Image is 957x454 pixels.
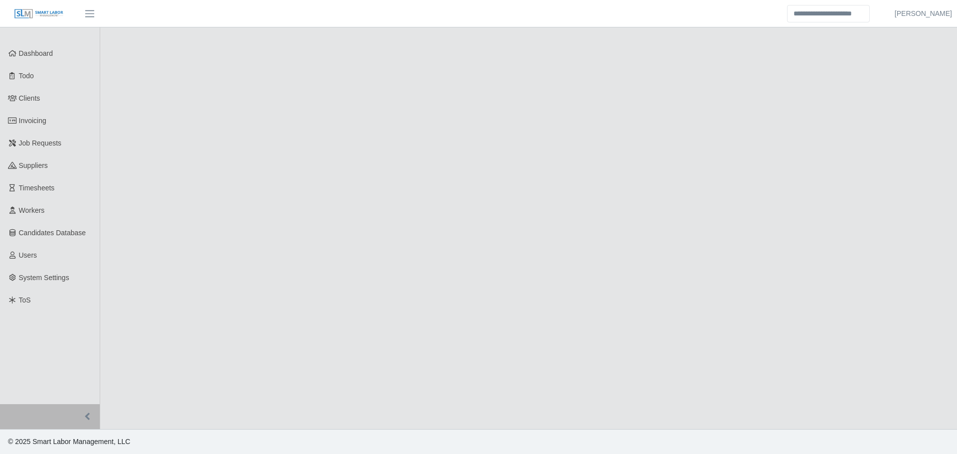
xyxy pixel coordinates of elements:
span: Clients [19,94,40,102]
span: ToS [19,296,31,304]
span: Workers [19,206,45,214]
img: SLM Logo [14,8,64,19]
a: [PERSON_NAME] [895,8,952,19]
span: Users [19,251,37,259]
span: System Settings [19,274,69,282]
span: © 2025 Smart Labor Management, LLC [8,438,130,446]
input: Search [787,5,870,22]
span: Todo [19,72,34,80]
span: Invoicing [19,117,46,125]
span: Candidates Database [19,229,86,237]
span: Suppliers [19,161,48,169]
span: Timesheets [19,184,55,192]
span: Dashboard [19,49,53,57]
span: Job Requests [19,139,62,147]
